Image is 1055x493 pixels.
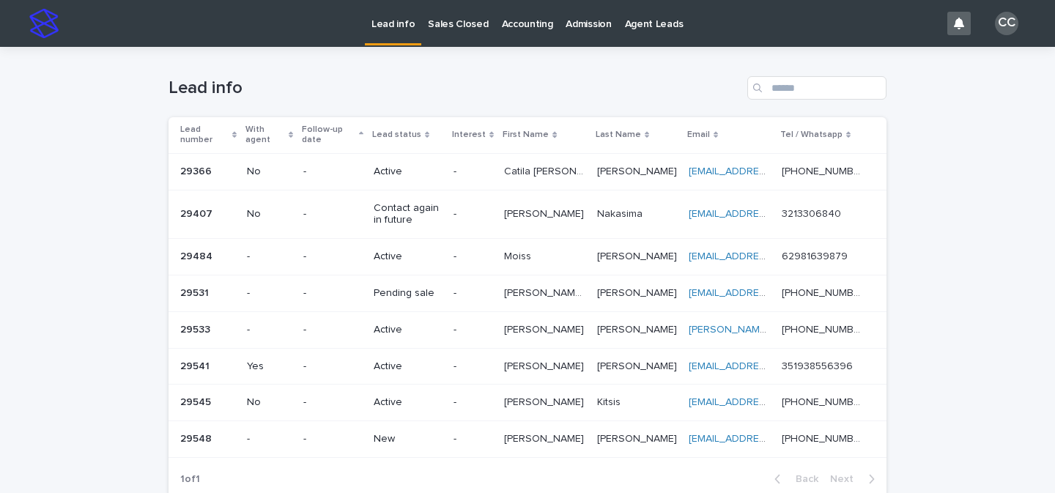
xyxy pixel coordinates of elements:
[597,357,680,373] p: [PERSON_NAME]
[747,76,886,100] input: Search
[372,127,421,143] p: Lead status
[504,163,588,178] p: Catila maria Lopes de souza Maurício da
[454,433,492,445] p: -
[503,127,549,143] p: First Name
[303,324,362,336] p: -
[454,360,492,373] p: -
[169,153,886,190] tr: 2936629366 No-Active-Catila [PERSON_NAME] de [PERSON_NAME] daCatila [PERSON_NAME] de [PERSON_NAME...
[504,430,587,445] p: [PERSON_NAME]
[454,166,492,178] p: -
[169,348,886,385] tr: 2954129541 Yes-Active-[PERSON_NAME][PERSON_NAME] [PERSON_NAME][PERSON_NAME] [EMAIL_ADDRESS][DOMAI...
[247,251,292,263] p: -
[302,122,355,149] p: Follow-up date
[689,397,854,407] a: [EMAIL_ADDRESS][DOMAIN_NAME]
[374,396,442,409] p: Active
[782,321,866,336] p: [PHONE_NUMBER]
[454,287,492,300] p: -
[782,393,866,409] p: [PHONE_NUMBER]
[597,163,680,178] p: [PERSON_NAME]
[169,78,741,99] h1: Lead info
[780,127,843,143] p: Tel / Whatsapp
[169,190,886,239] tr: 2940729407 No-Contact again in future-[PERSON_NAME][PERSON_NAME] NakasimaNakasima [EMAIL_ADDRESS]...
[247,208,292,220] p: No
[29,9,59,38] img: stacker-logo-s-only.png
[169,421,886,458] tr: 2954829548 --New-[PERSON_NAME][PERSON_NAME] [PERSON_NAME][PERSON_NAME] [EMAIL_ADDRESS][DOMAIN_NAM...
[180,248,215,263] p: 29484
[374,287,442,300] p: Pending sale
[374,433,442,445] p: New
[597,321,680,336] p: [PERSON_NAME]
[247,166,292,178] p: No
[374,324,442,336] p: Active
[454,208,492,220] p: -
[689,251,854,262] a: [EMAIL_ADDRESS][DOMAIN_NAME]
[782,284,866,300] p: [PHONE_NUMBER]
[303,208,362,220] p: -
[597,430,680,445] p: [PERSON_NAME]
[689,325,934,335] a: [PERSON_NAME][EMAIL_ADDRESS][DOMAIN_NAME]
[782,205,844,220] p: 3213306840
[303,433,362,445] p: -
[454,324,492,336] p: -
[689,434,854,444] a: [EMAIL_ADDRESS][DOMAIN_NAME]
[504,393,587,409] p: [PERSON_NAME]
[374,202,442,227] p: Contact again in future
[689,166,854,177] a: [EMAIL_ADDRESS][DOMAIN_NAME]
[303,287,362,300] p: -
[247,360,292,373] p: Yes
[504,205,587,220] p: [PERSON_NAME]
[303,360,362,373] p: -
[782,248,851,263] p: 62981639879
[180,163,215,178] p: 29366
[597,284,680,300] p: MARQUES DE LIMA DUMARESQ
[180,321,213,336] p: 29533
[169,385,886,421] tr: 2954529545 No-Active-[PERSON_NAME][PERSON_NAME] KitsisKitsis [EMAIL_ADDRESS][DOMAIN_NAME] [PHONE_...
[247,433,292,445] p: -
[374,251,442,263] p: Active
[504,321,587,336] p: [PERSON_NAME]
[995,12,1018,35] div: CC
[247,324,292,336] p: -
[597,393,623,409] p: Kitsis
[169,239,886,275] tr: 2948429484 --Active-MoissMoiss [PERSON_NAME][PERSON_NAME] [EMAIL_ADDRESS][DOMAIN_NAME] 6298163987...
[303,166,362,178] p: -
[180,430,215,445] p: 29548
[504,357,587,373] p: [PERSON_NAME]
[597,248,680,263] p: [PERSON_NAME]
[245,122,285,149] p: With agent
[689,361,854,371] a: [EMAIL_ADDRESS][DOMAIN_NAME]
[504,248,534,263] p: Moiss
[454,251,492,263] p: -
[787,474,818,484] span: Back
[303,396,362,409] p: -
[180,357,212,373] p: 29541
[452,127,486,143] p: Interest
[454,396,492,409] p: -
[689,288,854,298] a: [EMAIL_ADDRESS][DOMAIN_NAME]
[303,251,362,263] p: -
[782,430,866,445] p: [PHONE_NUMBER]
[169,275,886,311] tr: 2953129531 --Pending sale-[PERSON_NAME] de [PERSON_NAME][PERSON_NAME] de [PERSON_NAME] [PERSON_NA...
[180,122,229,149] p: Lead number
[504,284,588,300] p: [PERSON_NAME] de [PERSON_NAME]
[247,287,292,300] p: -
[824,472,886,486] button: Next
[687,127,710,143] p: Email
[689,209,854,219] a: [EMAIL_ADDRESS][DOMAIN_NAME]
[169,311,886,348] tr: 2953329533 --Active-[PERSON_NAME][PERSON_NAME] [PERSON_NAME][PERSON_NAME] [PERSON_NAME][EMAIL_ADD...
[830,474,862,484] span: Next
[374,166,442,178] p: Active
[782,357,856,373] p: 351938556396
[782,163,866,178] p: +5533999750300
[763,472,824,486] button: Back
[180,284,212,300] p: 29531
[180,205,215,220] p: 29407
[596,127,641,143] p: Last Name
[374,360,442,373] p: Active
[247,396,292,409] p: No
[597,205,645,220] p: Nakasima
[180,393,214,409] p: 29545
